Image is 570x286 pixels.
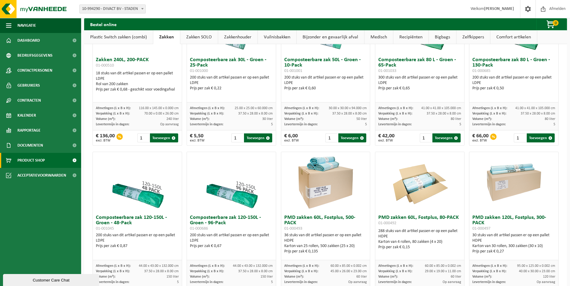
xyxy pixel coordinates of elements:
[472,233,555,254] div: 30 stuks van dit artikel passen er op een pallet
[84,30,153,44] a: Plastic Switch zakken (combi)
[271,123,273,126] span: 5
[378,69,396,73] span: 01-001033
[553,123,555,126] span: 5
[17,78,40,93] span: Gebruikers
[144,270,179,273] span: 37.50 x 28.00 x 8.00 cm
[425,270,461,273] span: 29.00 x 19.00 x 11.00 cm
[231,133,243,142] input: 1
[284,233,367,254] div: 36 stuks van dit artikel passen er op een pallet
[393,30,428,44] a: Recipiënten
[144,112,179,115] span: 70.00 x 0.00 x 26.00 cm
[190,139,205,142] span: excl. BTW
[190,280,223,284] span: Levertermijn in dagen:
[472,264,507,268] span: Afmetingen (L x B x H):
[364,30,393,44] a: Medisch
[284,275,304,279] span: Volume (m³):
[378,133,395,142] div: € 42,00
[378,221,396,225] span: 01-000492
[233,264,273,268] span: 44.00 x 43.00 x 132.000 cm
[515,106,555,110] span: 41.00 x 41.00 x 105.000 cm
[284,80,367,86] div: LDPE
[378,215,461,227] h3: PMD zakken 60L, Fostplus, 80-PACK
[331,270,367,273] span: 45.00 x 26.00 x 23.00 cm
[472,249,555,254] div: Prijs per zak € 0,27
[295,152,355,212] img: 01-000493
[284,215,367,231] h3: PMD zakken 60L, Fostplus, 500-PACK
[378,264,413,268] span: Afmetingen (L x B x H):
[472,75,555,91] div: 200 stuks van dit artikel passen er op een pallet
[96,264,131,268] span: Afmetingen (L x B x H):
[17,123,41,138] span: Rapportage
[284,75,367,91] div: 200 stuks van dit artikel passen er op een pallet
[543,275,555,279] span: 120 liter
[166,117,179,121] span: 240 liter
[472,275,492,279] span: Volume (m³):
[190,275,209,279] span: Volume (m³):
[284,226,302,231] span: 01-000493
[390,152,450,212] img: 01-000492
[378,57,461,73] h3: Composteerbare zak 80 L - Groen - 65-Pack
[378,245,461,250] div: Prijs per zak € 0,15
[190,112,224,115] span: Verpakking (L x B x H):
[190,117,209,121] span: Volume (m³):
[378,117,398,121] span: Volume (m³):
[190,270,224,273] span: Verpakking (L x B x H):
[96,270,130,273] span: Verpakking (L x B x H):
[96,280,129,284] span: Levertermijn in dagen:
[96,76,179,82] div: LDPE
[284,270,318,273] span: Verpakking (L x B x H):
[160,123,179,126] span: Op aanvraag
[190,86,273,91] div: Prijs per zak € 0,22
[96,243,179,249] div: Prijs per zak € 0,87
[332,112,367,115] span: 37.50 x 28.00 x 8.00 cm
[378,80,461,86] div: LDPE
[139,106,179,110] span: 116.00 x 145.00 x 0.000 cm
[96,139,115,142] span: excl. BTW
[17,48,53,63] span: Bedrijfsgegevens
[284,249,367,254] div: Prijs per zak € 0,135
[537,280,555,284] span: Op aanvraag
[96,87,179,92] div: Prijs per zak € 0,68 - geschikt voor voedingafval
[190,80,273,86] div: LDPE
[150,133,178,142] button: Toevoegen
[378,86,461,91] div: Prijs per zak € 0,65
[96,238,179,243] div: LDPE
[284,117,304,121] span: Volume (m³):
[284,243,367,249] div: Karton van 25 rollen, 500 zakken (25 x 20)
[238,112,273,115] span: 37.50 x 28.00 x 8.00 cm
[378,239,461,245] div: Karton van 4 rollen, 80 zakken (4 x 20)
[17,63,52,78] span: Contactpersonen
[456,30,490,44] a: Zelfkippers
[472,226,490,231] span: 01-000497
[425,264,461,268] span: 60.00 x 85.00 x 0.002 cm
[429,30,456,44] a: Bigbags
[527,133,555,142] button: Toevoegen
[536,18,566,30] button: 0
[261,275,273,279] span: 150 liter
[553,20,559,26] span: 0
[472,57,555,73] h3: Composteerbare zak 80 L - Groen - 130-Pack
[472,270,506,273] span: Verpakking (L x B x H):
[190,233,273,249] div: 200 stuks van dit artikel passen er op een pallet
[17,33,40,48] span: Dashboard
[190,75,273,91] div: 200 stuks van dit artikel passen er op een pallet
[420,133,432,142] input: 1
[190,106,225,110] span: Afmetingen (L x B x H):
[96,226,114,231] span: 01-001045
[17,93,41,108] span: Contracten
[96,133,115,142] div: € 136,00
[96,117,115,121] span: Volume (m³):
[517,264,555,268] span: 95.00 x 125.00 x 0.002 cm
[166,275,179,279] span: 150 liter
[378,234,461,239] div: HDPE
[284,86,367,91] div: Prijs per zak € 0,60
[96,63,114,68] span: 01-000510
[258,30,296,44] a: Vuilnisbakken
[218,30,258,44] a: Zakkenhouder
[284,280,318,284] span: Levertermijn in dagen:
[472,112,506,115] span: Verpakking (L x B x H):
[284,133,299,142] div: € 6,00
[190,226,208,231] span: 01-000686
[378,270,412,273] span: Verpakking (L x B x H):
